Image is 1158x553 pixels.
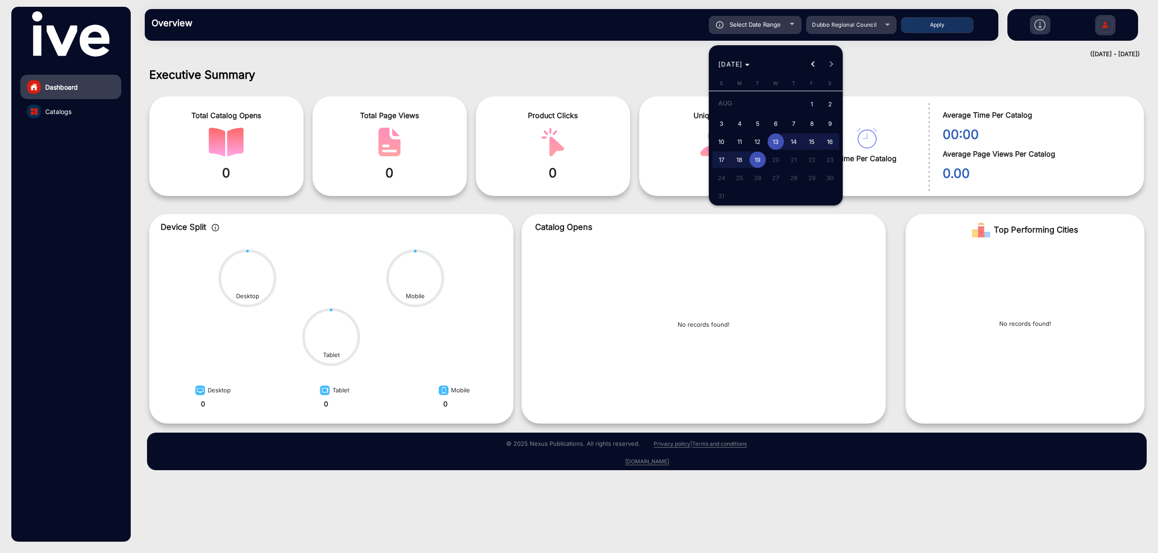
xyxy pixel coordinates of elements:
span: 10 [713,133,730,150]
span: F [810,80,813,86]
button: August 8, 2025 [803,114,821,133]
span: 12 [750,133,766,150]
span: 29 [804,170,820,186]
span: 7 [786,115,802,132]
span: 27 [768,170,784,186]
button: August 19, 2025 [749,151,767,169]
button: August 3, 2025 [712,114,731,133]
button: August 11, 2025 [731,133,749,151]
button: August 29, 2025 [803,169,821,187]
span: W [773,80,778,86]
span: S [720,80,723,86]
button: August 10, 2025 [712,133,731,151]
button: August 23, 2025 [821,151,839,169]
span: 17 [713,152,730,168]
button: August 13, 2025 [767,133,785,151]
button: August 4, 2025 [731,114,749,133]
button: August 25, 2025 [731,169,749,187]
span: 30 [822,170,838,186]
span: 18 [731,152,748,168]
button: August 24, 2025 [712,169,731,187]
span: 2 [822,95,838,114]
button: August 5, 2025 [749,114,767,133]
span: 13 [768,133,784,150]
button: August 6, 2025 [767,114,785,133]
span: M [737,80,742,86]
span: 15 [804,133,820,150]
span: 31 [713,188,730,204]
span: 4 [731,115,748,132]
span: [DATE] [718,60,743,68]
span: 22 [804,152,820,168]
button: August 28, 2025 [785,169,803,187]
span: 5 [750,115,766,132]
button: August 17, 2025 [712,151,731,169]
span: T [792,80,795,86]
button: August 27, 2025 [767,169,785,187]
button: August 7, 2025 [785,114,803,133]
button: August 1, 2025 [803,94,821,114]
button: August 26, 2025 [749,169,767,187]
button: Previous month [804,55,822,73]
span: 16 [822,133,838,150]
button: August 2, 2025 [821,94,839,114]
button: August 30, 2025 [821,169,839,187]
td: AUG [712,94,803,114]
span: 23 [822,152,838,168]
span: 26 [750,170,766,186]
button: August 22, 2025 [803,151,821,169]
button: August 18, 2025 [731,151,749,169]
span: 6 [768,115,784,132]
span: S [828,80,831,86]
button: August 12, 2025 [749,133,767,151]
button: August 21, 2025 [785,151,803,169]
button: August 9, 2025 [821,114,839,133]
button: August 15, 2025 [803,133,821,151]
button: August 20, 2025 [767,151,785,169]
span: 11 [731,133,748,150]
span: 19 [750,152,766,168]
span: 1 [804,95,820,114]
span: T [756,80,759,86]
span: 8 [804,115,820,132]
button: Choose month and year [715,56,753,72]
button: August 31, 2025 [712,187,731,205]
span: 28 [786,170,802,186]
span: 24 [713,170,730,186]
button: August 14, 2025 [785,133,803,151]
span: 9 [822,115,838,132]
span: 25 [731,170,748,186]
button: August 16, 2025 [821,133,839,151]
span: 3 [713,115,730,132]
span: 21 [786,152,802,168]
span: 20 [768,152,784,168]
span: 14 [786,133,802,150]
